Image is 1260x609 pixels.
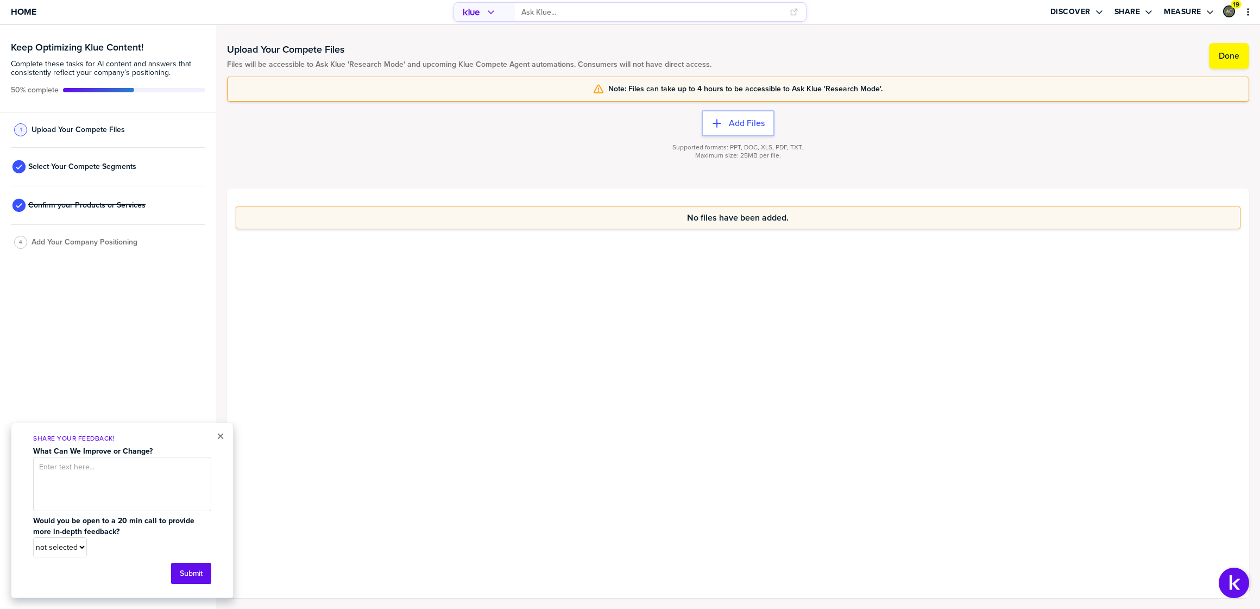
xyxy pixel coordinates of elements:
[11,42,205,52] h3: Keep Optimizing Klue Content!
[1223,5,1235,17] div: Andres Cardona
[1233,1,1239,9] span: 19
[672,143,803,152] span: Supported formats: PPT, DOC, XLS, PDF, TXT.
[1224,7,1234,16] img: 546672297b9d490003e5472158514bd9-sml.png
[1114,7,1141,17] label: Share
[1050,7,1091,17] label: Discover
[33,434,211,443] p: Share Your Feedback!
[1164,7,1201,17] label: Measure
[11,60,205,77] span: Complete these tasks for AI content and answers that consistently reflect your company’s position...
[687,213,789,222] span: No files have been added.
[608,85,883,93] span: Note: Files can take up to 4 hours to be accessible to Ask Klue 'Research Mode'.
[521,3,783,21] input: Ask Klue...
[20,125,22,134] span: 1
[33,515,197,537] strong: Would you be open to a 20 min call to provide more in-depth feedback?
[1222,4,1236,18] a: Edit Profile
[217,430,224,443] button: Close
[729,118,765,129] label: Add Files
[28,201,146,210] span: Confirm your Products or Services
[28,162,136,171] span: Select Your Compete Segments
[227,43,711,56] h1: Upload Your Compete Files
[171,563,211,584] button: Submit
[227,60,711,69] span: Files will be accessible to Ask Klue 'Research Mode' and upcoming Klue Compete Agent automations....
[33,445,153,457] strong: What Can We Improve or Change?
[11,86,59,95] span: Active
[31,125,125,134] span: Upload Your Compete Files
[11,7,36,16] span: Home
[1219,568,1249,598] button: Open Support Center
[31,238,137,247] span: Add Your Company Positioning
[19,238,22,246] span: 4
[695,152,781,160] span: Maximum size: 25MB per file.
[1219,51,1239,61] label: Done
